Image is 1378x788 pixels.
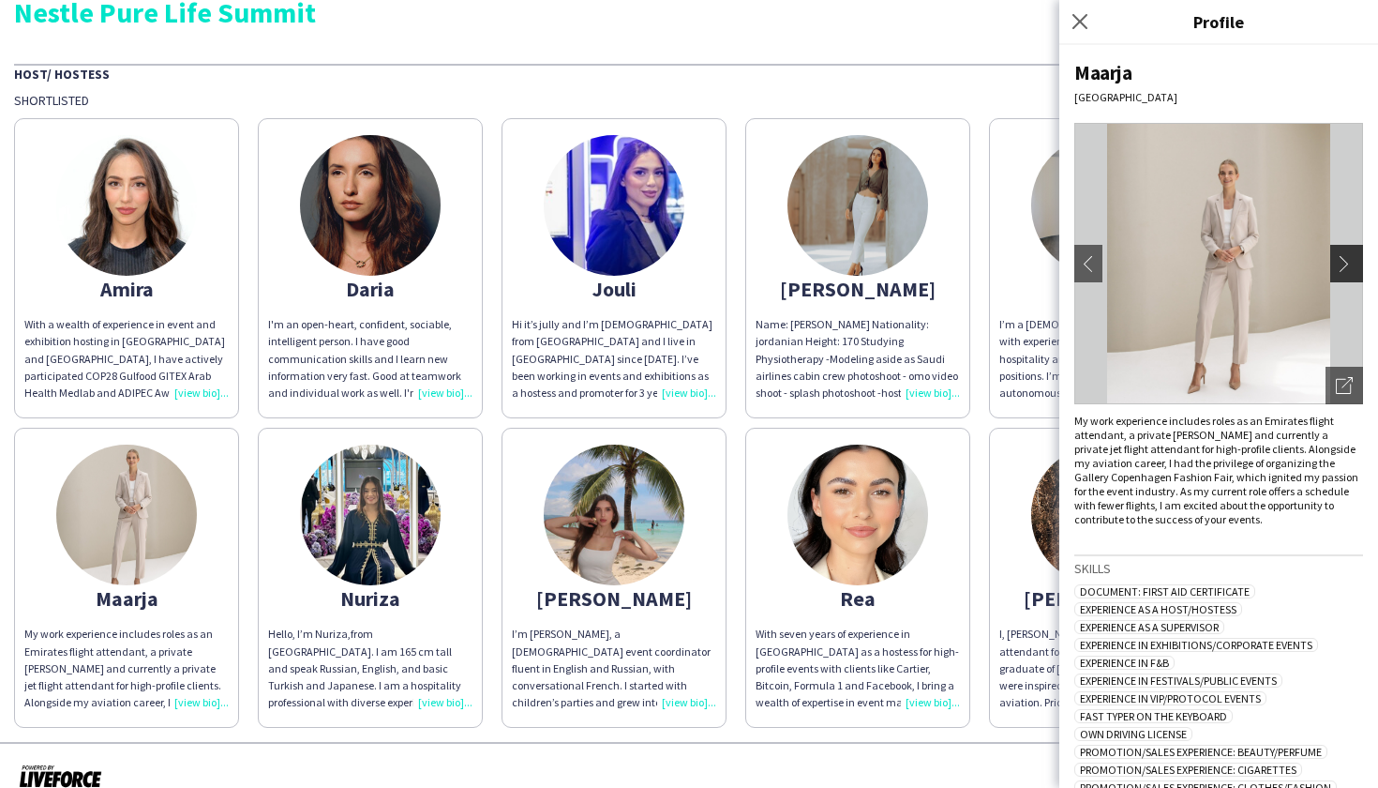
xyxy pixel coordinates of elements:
[14,64,1364,83] div: Host/ Hostess
[24,280,229,297] div: Amira
[1074,414,1363,526] div: My work experience includes roles as an Emirates flight attendant, a private [PERSON_NAME] and cu...
[24,316,229,402] div: With a wealth of experience in event and exhibition hosting in [GEOGRAPHIC_DATA] and [GEOGRAPHIC_...
[999,316,1204,402] div: I’m a [DEMOGRAPHIC_DATA] Georgian with experience working in numerous hospitality and client faci...
[1074,560,1363,577] h3: Skills
[999,280,1204,297] div: Keti
[1074,763,1302,777] span: Promotion/Sales Experience: Cigarettes
[1074,691,1266,705] span: Experience in VIP/Protocol Events
[756,590,960,607] div: Rea
[787,135,928,276] img: thumb-ed099fa7-420b-4e7e-a244-c78868f51d91.jpg
[512,316,716,402] div: Hi it’s jully and I’m [DEMOGRAPHIC_DATA] from [GEOGRAPHIC_DATA] and I live in [GEOGRAPHIC_DATA] s...
[14,92,1364,109] div: Shortlisted
[268,280,472,297] div: Daria
[756,280,960,297] div: [PERSON_NAME]
[999,626,1204,711] div: I, [PERSON_NAME] is formerly a flight attendant for Emirates Airlines. A proud graduate of [GEOGR...
[512,590,716,607] div: [PERSON_NAME]
[1074,727,1192,741] span: Own Driving License
[512,626,716,711] div: I’m [PERSON_NAME], a [DEMOGRAPHIC_DATA] event coordinator fluent in English and Russian, with con...
[1074,60,1363,85] div: Maarja
[1074,123,1363,404] img: Crew avatar or photo
[756,316,960,402] div: Name: [PERSON_NAME] Nationality: jordanian Height: 170 Studying Physiotherapy -Modeling aside as ...
[1074,584,1255,599] span: Document: First Aid Certificate
[1074,90,1363,104] div: [GEOGRAPHIC_DATA]
[268,626,472,711] div: Hello, I’m Nuriza,from [GEOGRAPHIC_DATA]. I am 165 cm tall and speak Russian, English, and basic ...
[24,626,229,711] div: My work experience includes roles as an Emirates flight attendant, a private [PERSON_NAME] and cu...
[300,445,441,585] img: thumb-662663ac8a79d.png
[787,445,928,585] img: thumb-8378dd9b-9fe5-4f27-a785-a8afdcbe3a4b.jpg
[1074,656,1175,670] span: Experience in F&B
[56,135,197,276] img: thumb-6582a0cdb5742.jpeg
[1074,602,1242,616] span: Experience as a Host/Hostess
[512,280,716,297] div: Jouli
[1031,445,1172,585] img: thumb-8153b311-7d44-4e1d-afb8-8fd4f1f56fe2.jpg
[1031,135,1172,276] img: thumb-bb5d36cb-dfbe-4f67-92b6-7397ff9cae96.jpg
[56,445,197,585] img: thumb-52037ed3-06cc-4267-8916-2e317a7ccf61.jpg
[1059,9,1378,34] h3: Profile
[1074,709,1233,723] span: Fast Typer on the Keyboard
[1074,638,1318,652] span: Experience in Exhibitions/Corporate Events
[756,626,960,711] div: With seven years of experience in [GEOGRAPHIC_DATA] as a hostess for high-profile events with cli...
[1074,674,1282,688] span: Experience in Festivals/Public Events
[544,445,684,585] img: thumb-668bd5b8d56f9.jpeg
[1074,745,1327,759] span: Promotion/Sales Experience: Beauty/Perfume
[24,590,229,607] div: Maarja
[1074,620,1224,634] span: Experience as a Supervisor
[544,135,684,276] img: thumb-67fcbe4ad7804.jpeg
[268,590,472,607] div: Nuriza
[999,590,1204,607] div: [PERSON_NAME]
[300,135,441,276] img: thumb-a3aa1708-8b7e-4678-bafe-798ea0816525.jpg
[1326,367,1363,404] div: Open photos pop-in
[268,316,472,402] div: I'm an open-heart, confident, sociable, intelligent person. I have good communication skills and ...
